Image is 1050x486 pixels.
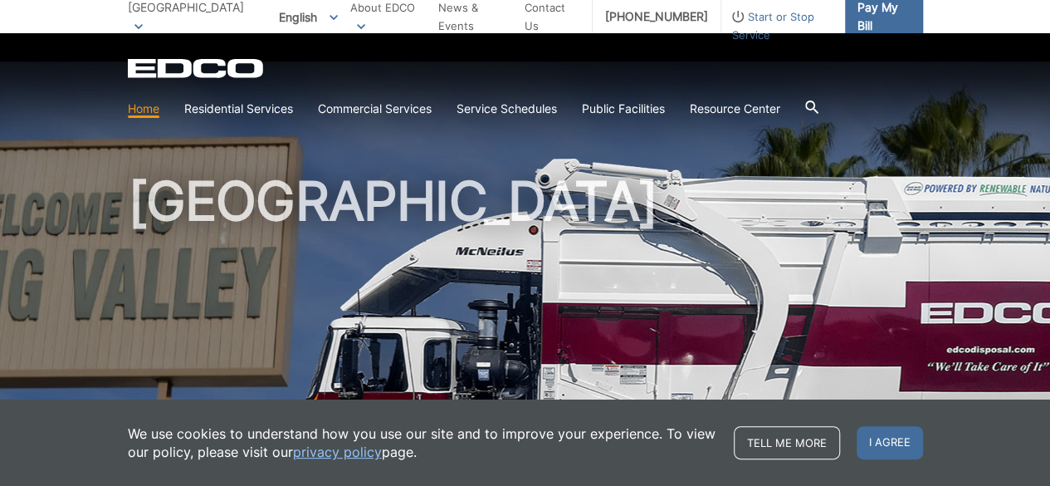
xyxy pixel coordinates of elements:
a: Home [128,100,159,118]
a: Public Facilities [582,100,665,118]
span: I agree [857,426,923,459]
a: Residential Services [184,100,293,118]
a: Resource Center [690,100,780,118]
a: Tell me more [734,426,840,459]
a: Service Schedules [457,100,557,118]
a: Commercial Services [318,100,432,118]
p: We use cookies to understand how you use our site and to improve your experience. To view our pol... [128,425,717,461]
a: EDCD logo. Return to the homepage. [128,58,266,78]
span: English [266,3,350,31]
a: privacy policy [293,443,382,461]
